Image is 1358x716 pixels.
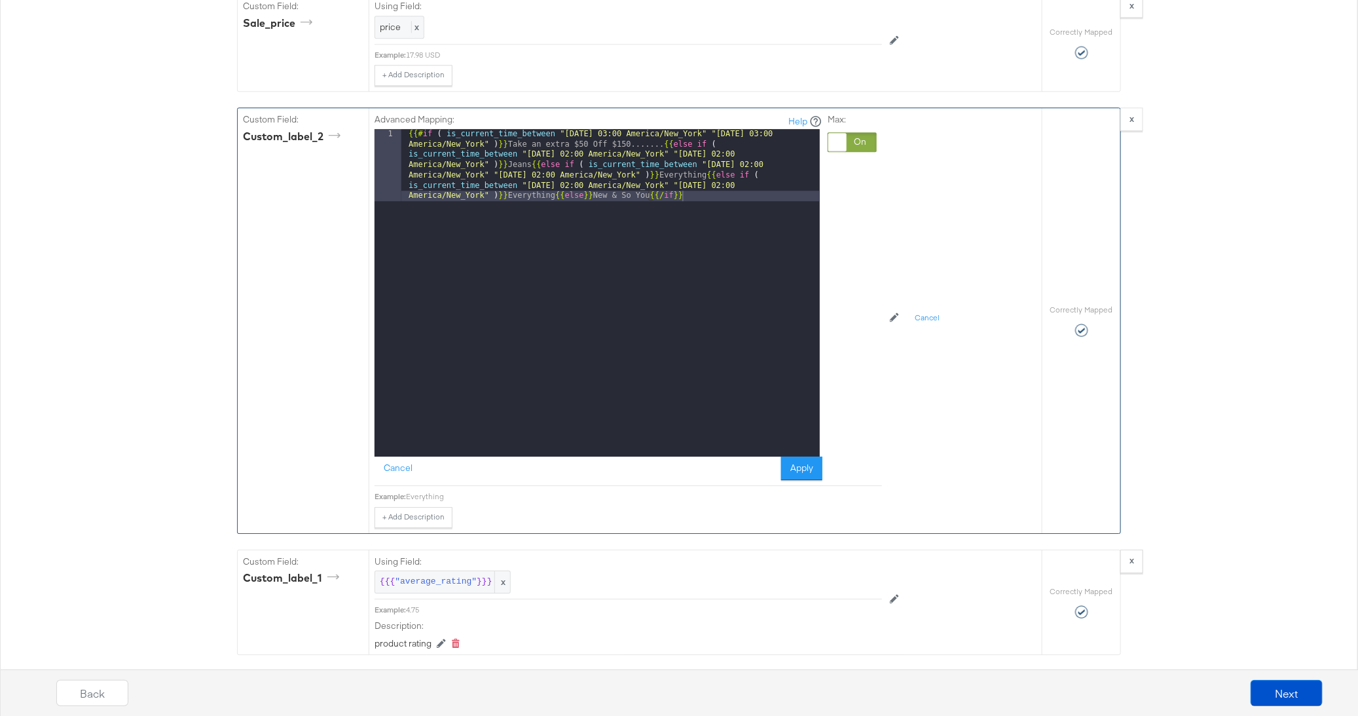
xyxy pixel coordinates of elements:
[375,457,422,480] button: Cancel
[375,113,454,126] label: Advanced Mapping:
[243,129,345,144] div: custom_label_2
[494,571,510,593] span: x
[1050,586,1113,597] label: Correctly Mapped
[411,21,419,33] span: x
[1251,680,1323,706] button: Next
[1120,107,1143,131] button: x
[1050,27,1113,37] label: Correctly Mapped
[375,620,882,632] label: Description:
[243,571,344,586] div: custom_label_1
[375,637,431,650] div: product rating
[828,113,877,126] label: Max:
[1050,305,1113,315] label: Correctly Mapped
[907,307,947,328] button: Cancel
[1120,550,1143,573] button: x
[375,50,406,60] div: Example:
[375,556,882,568] label: Using Field:
[788,115,807,128] a: Help
[406,491,882,502] div: Everything
[380,576,395,588] span: {{{
[477,576,492,588] span: }}}
[380,21,401,33] span: price
[375,129,401,201] div: 1
[1129,554,1134,566] strong: x
[56,680,128,706] button: Back
[243,556,363,568] label: Custom Field:
[243,16,317,31] div: sale_price
[1129,113,1134,124] strong: x
[375,491,406,502] div: Example:
[243,113,363,126] label: Custom Field:
[406,605,882,615] div: 4.75
[375,507,452,528] button: + Add Description
[406,50,882,60] div: 17.98 USD
[375,605,406,615] div: Example:
[375,65,452,86] button: + Add Description
[395,576,477,588] span: "average_rating"
[781,457,822,480] button: Apply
